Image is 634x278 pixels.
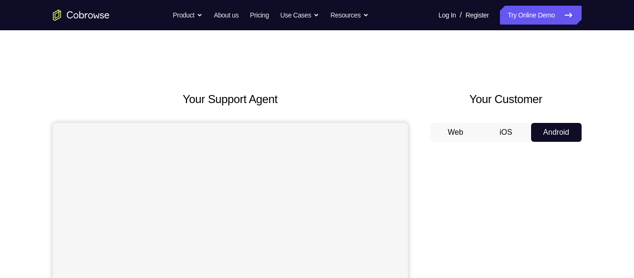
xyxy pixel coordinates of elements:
span: / [460,9,462,21]
button: iOS [481,123,531,142]
a: About us [214,6,238,25]
a: Log In [439,6,456,25]
button: Product [173,6,203,25]
button: Resources [330,6,369,25]
button: Android [531,123,582,142]
h2: Your Customer [431,91,582,108]
a: Pricing [250,6,269,25]
h2: Your Support Agent [53,91,408,108]
button: Web [431,123,481,142]
a: Try Online Demo [500,6,581,25]
a: Register [465,6,489,25]
button: Use Cases [280,6,319,25]
a: Go to the home page [53,9,110,21]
